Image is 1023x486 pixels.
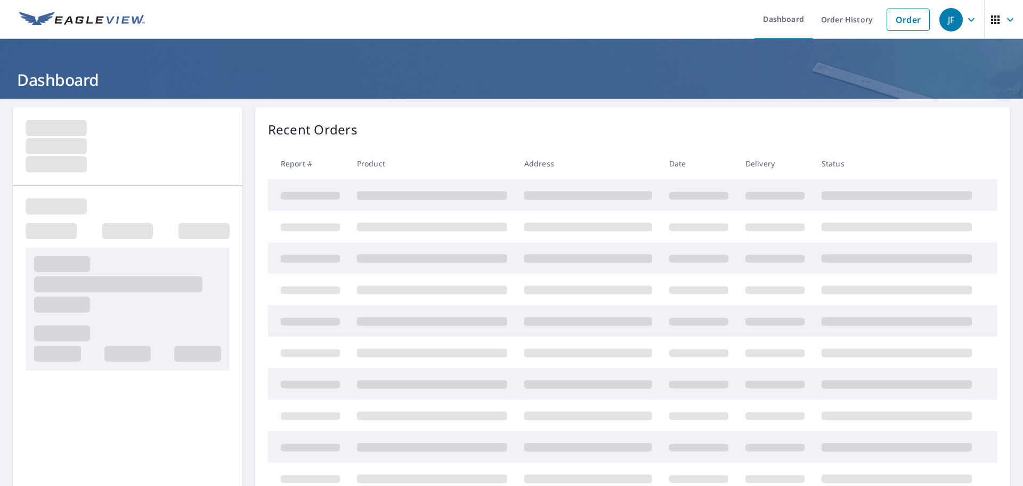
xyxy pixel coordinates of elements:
[348,148,516,179] th: Product
[813,148,980,179] th: Status
[268,120,358,139] p: Recent Orders
[13,69,1010,91] h1: Dashboard
[661,148,737,179] th: Date
[19,12,145,28] img: EV Logo
[737,148,813,179] th: Delivery
[516,148,661,179] th: Address
[268,148,348,179] th: Report #
[887,9,930,31] a: Order
[939,8,963,31] div: JF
